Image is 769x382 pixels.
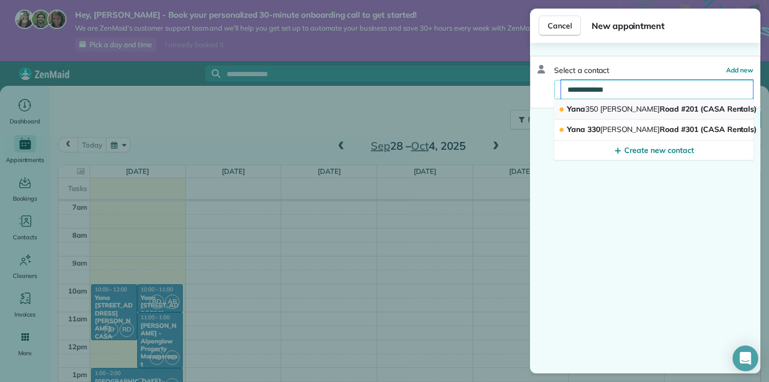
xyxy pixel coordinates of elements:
[600,104,660,114] span: [PERSON_NAME]
[554,120,753,140] button: Yana 330[PERSON_NAME]Road #301 (CASA Rentals)
[726,65,753,76] button: Add new
[539,16,581,36] button: Cancel
[585,104,598,114] span: 350
[600,124,660,134] span: [PERSON_NAME]
[567,124,757,134] span: Yana 330 Road #301 (CASA Rentals)
[554,65,609,76] span: Select a contact
[548,20,572,31] span: Cancel
[726,66,753,74] span: Add new
[567,104,757,114] span: Yana Road #201 (CASA Rentals)
[624,145,693,156] span: Create new contact
[592,19,752,32] span: New appointment
[554,99,753,120] button: Yana350 [PERSON_NAME]Road #201 (CASA Rentals)
[733,346,758,371] div: Open Intercom Messenger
